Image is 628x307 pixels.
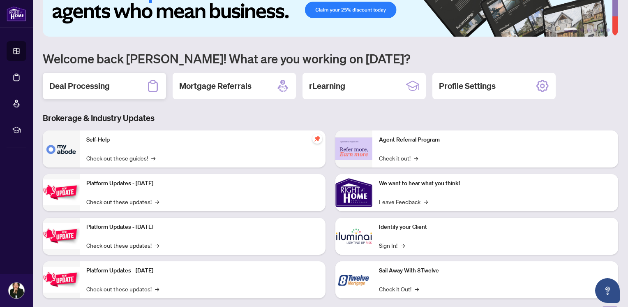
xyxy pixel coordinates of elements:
[43,130,80,167] img: Self-Help
[179,80,252,92] h2: Mortgage Referrals
[600,28,603,32] button: 5
[86,197,159,206] a: Check out these updates!→
[86,153,155,163] a: Check out these guides!→
[155,197,159,206] span: →
[86,266,319,275] p: Platform Updates - [DATE]
[43,267,80,293] img: Platform Updates - June 23, 2025
[439,80,496,92] h2: Profile Settings
[379,223,612,232] p: Identify your Client
[595,278,620,303] button: Open asap
[86,284,159,293] a: Check out these updates!→
[379,241,405,250] a: Sign In!→
[379,284,419,293] a: Check it Out!→
[86,223,319,232] p: Platform Updates - [DATE]
[414,153,418,163] span: →
[312,134,322,144] span: pushpin
[379,197,428,206] a: Leave Feedback→
[335,218,372,255] img: Identify your Client
[335,174,372,211] img: We want to hear what you think!
[151,153,155,163] span: →
[335,137,372,160] img: Agent Referral Program
[379,153,418,163] a: Check it out!→
[564,28,577,32] button: 1
[379,266,612,275] p: Sail Away With 8Twelve
[607,28,610,32] button: 6
[580,28,584,32] button: 2
[43,51,618,66] h1: Welcome back [PERSON_NAME]! What are you working on [DATE]?
[43,223,80,249] img: Platform Updates - July 8, 2025
[155,241,159,250] span: →
[86,179,319,188] p: Platform Updates - [DATE]
[86,135,319,144] p: Self-Help
[309,80,345,92] h2: rLearning
[43,112,618,124] h3: Brokerage & Industry Updates
[593,28,597,32] button: 4
[155,284,159,293] span: →
[415,284,419,293] span: →
[9,283,24,298] img: Profile Icon
[424,197,428,206] span: →
[379,135,612,144] p: Agent Referral Program
[86,241,159,250] a: Check out these updates!→
[43,179,80,205] img: Platform Updates - July 21, 2025
[335,261,372,298] img: Sail Away With 8Twelve
[379,179,612,188] p: We want to hear what you think!
[7,6,26,21] img: logo
[49,80,110,92] h2: Deal Processing
[587,28,590,32] button: 3
[401,241,405,250] span: →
